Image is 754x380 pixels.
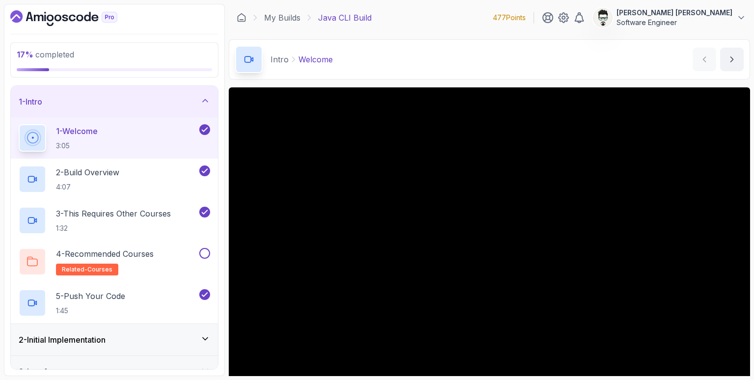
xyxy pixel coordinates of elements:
[318,12,372,24] p: Java CLI Build
[617,8,732,18] p: [PERSON_NAME] [PERSON_NAME]
[56,248,154,260] p: 4 - Recommended Courses
[56,223,171,233] p: 1:32
[56,141,98,151] p: 3:05
[720,48,744,71] button: next content
[270,54,289,65] p: Intro
[19,96,42,108] h3: 1 - Intro
[17,50,33,59] span: 17 %
[19,289,210,317] button: 5-Push Your Code1:45
[19,248,210,275] button: 4-Recommended Coursesrelated-courses
[11,324,218,355] button: 2-Initial Implementation
[62,266,112,273] span: related-courses
[493,13,526,23] p: 477 Points
[19,207,210,234] button: 3-This Requires Other Courses1:32
[56,208,171,219] p: 3 - This Requires Other Courses
[56,182,119,192] p: 4:07
[593,8,746,27] button: user profile image[PERSON_NAME] [PERSON_NAME]Software Engineer
[56,166,119,178] p: 2 - Build Overview
[11,86,218,117] button: 1-Intro
[19,124,210,152] button: 1-Welcome3:05
[237,13,246,23] a: Dashboard
[19,165,210,193] button: 2-Build Overview4:07
[617,18,732,27] p: Software Engineer
[56,125,98,137] p: 1 - Welcome
[10,10,140,26] a: Dashboard
[56,306,125,316] p: 1:45
[19,334,106,346] h3: 2 - Initial Implementation
[593,8,612,27] img: user profile image
[693,48,716,71] button: previous content
[56,290,125,302] p: 5 - Push Your Code
[298,54,333,65] p: Welcome
[264,12,300,24] a: My Builds
[19,366,64,378] h3: 3 - Interfaces
[17,50,74,59] span: completed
